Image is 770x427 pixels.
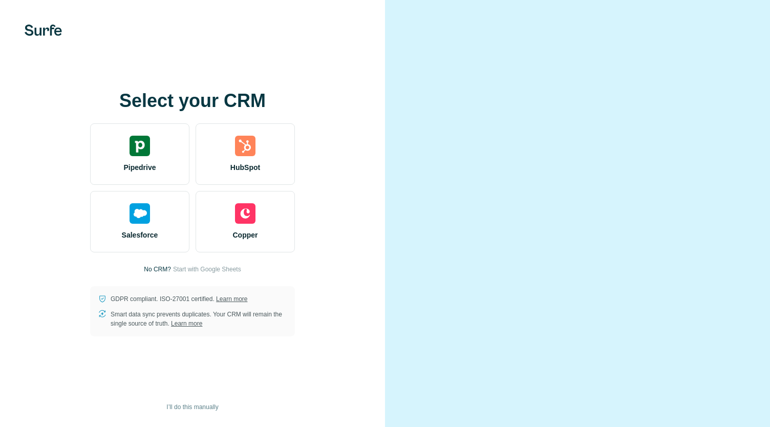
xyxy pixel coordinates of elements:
span: Pipedrive [123,162,156,173]
img: copper's logo [235,203,255,224]
p: Smart data sync prevents duplicates. Your CRM will remain the single source of truth. [111,310,287,328]
img: Surfe's logo [25,25,62,36]
p: No CRM? [144,265,171,274]
span: Copper [233,230,258,240]
span: I’ll do this manually [166,402,218,412]
button: I’ll do this manually [159,399,225,415]
span: Salesforce [122,230,158,240]
span: HubSpot [230,162,260,173]
h1: Select your CRM [90,91,295,111]
a: Learn more [216,295,247,303]
button: Start with Google Sheets [173,265,241,274]
p: GDPR compliant. ISO-27001 certified. [111,294,247,304]
img: salesforce's logo [130,203,150,224]
a: Learn more [171,320,202,327]
img: pipedrive's logo [130,136,150,156]
img: hubspot's logo [235,136,255,156]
